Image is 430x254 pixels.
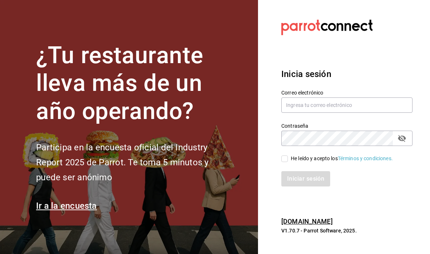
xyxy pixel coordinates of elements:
input: Ingresa tu correo electrónico [281,97,413,113]
button: passwordField [396,132,408,145]
h3: Inicia sesión [281,68,413,81]
a: [DOMAIN_NAME] [281,218,333,225]
a: Ir a la encuesta [36,201,97,211]
h2: Participa en la encuesta oficial del Industry Report 2025 de Parrot. Te toma 5 minutos y puede se... [36,140,233,185]
p: V1.70.7 - Parrot Software, 2025. [281,227,413,234]
label: Contraseña [281,123,413,128]
a: Términos y condiciones. [338,155,393,161]
h1: ¿Tu restaurante lleva más de un año operando? [36,42,233,126]
div: He leído y acepto los [291,155,393,162]
label: Correo electrónico [281,90,413,95]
